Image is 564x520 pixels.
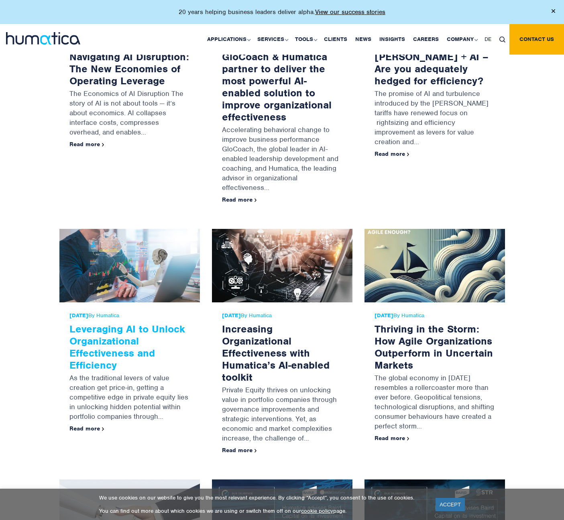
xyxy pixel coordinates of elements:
[364,229,505,302] img: Thriving in the Storm: How Agile Organizations Outperform in Uncertain Markets
[375,24,409,55] a: Insights
[409,24,443,55] a: Careers
[179,8,385,16] p: 20 years helping business leaders deliver alpha.
[102,143,104,147] img: arrowicon
[499,37,505,43] img: search_icon
[375,87,495,151] p: The promise of AI and turbulence introduced by the [PERSON_NAME] tariffs have renewed focus on ri...
[375,312,393,319] strong: [DATE]
[443,24,481,55] a: Company
[69,141,104,148] a: Read more
[375,322,493,371] a: Thriving in the Storm: How Agile Organizations Outperform in Uncertain Markets
[222,312,241,319] strong: [DATE]
[481,24,495,55] a: DE
[291,24,320,55] a: Tools
[375,371,495,435] p: The global economy in [DATE] resembles a rollercoaster more than ever before. Geopolitical tensio...
[69,50,189,87] a: Navigating AI Disruption: The New Economies of Operating Leverage
[212,229,352,302] img: Increasing Organizational Effectiveness with Humatica’s AI-enabled toolkit
[69,87,190,141] p: The Economics of AI Disruption The story of AI is not about tools — it’s about economics. AI coll...
[69,312,190,319] span: By Humatica
[509,24,564,55] a: Contact us
[255,449,257,453] img: arrowicon
[99,494,426,501] p: We use cookies on our website to give you the most relevant experience. By clicking “Accept”, you...
[69,425,104,432] a: Read more
[253,24,291,55] a: Services
[69,312,88,319] strong: [DATE]
[375,434,409,442] a: Read more
[222,50,332,123] a: GloCoach & Humatica partner to deliver the most powerful AI-enabled solution to improve organizat...
[222,383,342,447] p: Private Equity thrives on unlocking value in portfolio companies through governance improvements ...
[222,447,257,454] a: Read more
[375,150,409,157] a: Read more
[375,50,489,87] a: [PERSON_NAME] + AI – Are you adequately hedged for efficiency?
[301,508,333,514] a: cookie policy
[69,371,190,425] p: As the traditional levers of value creation get price-in, getting a competitive edge in private e...
[6,32,80,45] img: logo
[351,24,375,55] a: News
[203,24,253,55] a: Applications
[102,427,104,431] img: arrowicon
[407,153,409,156] img: arrowicon
[315,8,385,16] a: View our success stories
[222,196,257,203] a: Read more
[375,312,495,319] span: By Humatica
[407,437,409,440] img: arrowicon
[99,508,426,514] p: You can find out more about which cookies we are using or switch them off on our page.
[222,322,330,383] a: Increasing Organizational Effectiveness with Humatica’s AI-enabled toolkit
[69,322,185,371] a: Leveraging AI to Unlock Organizational Effectiveness and Efficiency
[59,229,200,302] img: Leveraging AI to Unlock Organizational Effectiveness and Efficiency
[222,123,342,196] p: Accelerating behavioral change to improve business performance GloCoach, the global leader in AI-...
[485,36,491,43] span: DE
[222,312,342,319] span: By Humatica
[320,24,351,55] a: Clients
[255,198,257,202] img: arrowicon
[436,498,465,511] a: ACCEPT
